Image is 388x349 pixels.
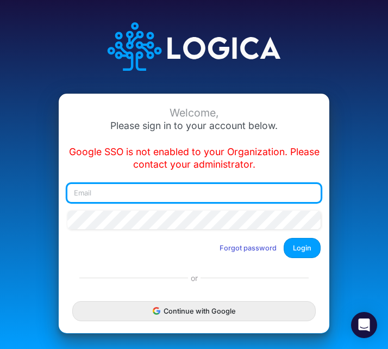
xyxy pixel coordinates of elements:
[284,238,321,258] button: Login
[67,107,321,119] div: Welcome,
[110,120,278,131] span: Please sign in to your account below.
[72,301,316,321] button: Continue with Google
[69,146,320,170] span: Google SSO is not enabled to your Organization. Please contact your administrator.
[351,312,377,338] div: Open Intercom Messenger
[67,184,321,203] input: Email
[212,239,284,257] button: Forgot password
